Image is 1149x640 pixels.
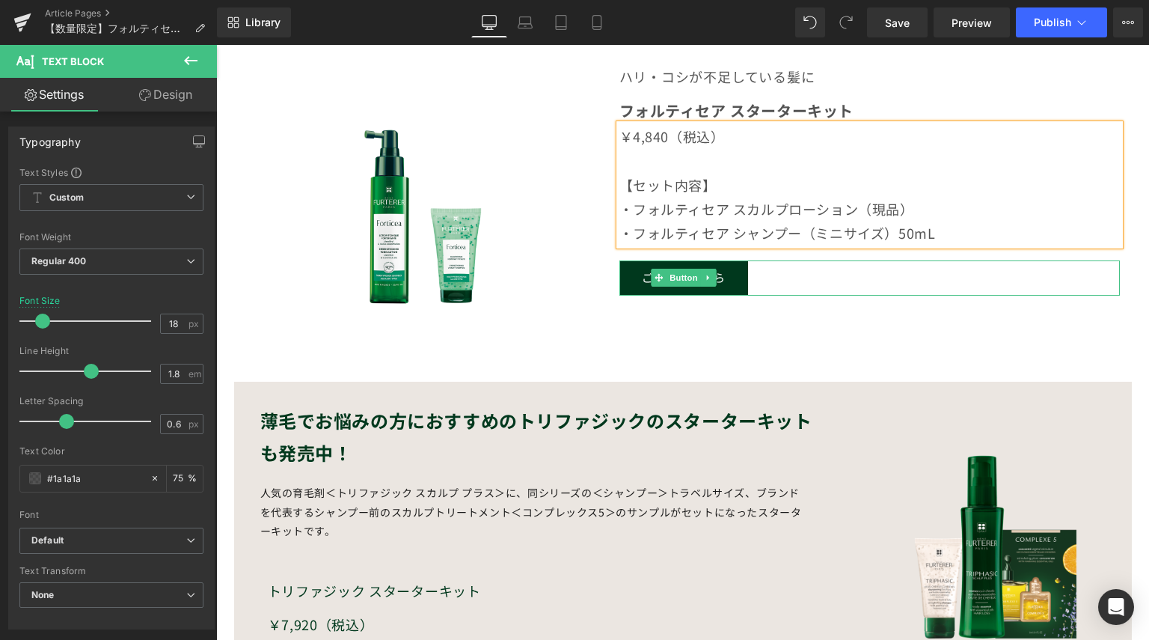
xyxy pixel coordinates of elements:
span: Preview [952,15,992,31]
div: Line Height [19,346,203,356]
p: ハリ・コシが不足している髪に [403,22,904,41]
p: ・フォルティセア スカルプローション（現品） [403,152,904,176]
b: Custom [49,192,84,204]
p: ￥4,840（税込） [403,79,904,103]
b: 薄毛でお悩みの方におすすめのトリファジックの [44,362,449,388]
b: None [31,589,55,600]
p: 人気の育毛剤＜トリファジック スカルプ プラス＞に、同シリーズの＜シャンプー＞トラベルサイズ、ブランドを代表するシャンプー前のスカルプトリートメント＜コンプレックス5＞のサンプルがセットになった... [44,439,590,496]
div: Open Intercom Messenger [1098,589,1134,625]
a: Expand / Collapse [484,224,500,242]
span: 【数量限定】フォルティセアシリーズより＜スターターキット＞が登場 [45,22,189,34]
span: Library [245,16,281,29]
span: Text Block [42,55,104,67]
span: em [189,369,201,379]
a: Laptop [507,7,543,37]
div: Text Transform [19,566,203,576]
button: More [1113,7,1143,37]
span: Save [885,15,910,31]
b: フォルティセア スターターキット [403,55,638,76]
p: ・フォルティセア シャンプー（ミニサイズ）50mL [403,176,904,200]
span: Button [450,224,485,242]
span: px [189,419,201,429]
a: Tablet [543,7,579,37]
a: New Library [217,7,291,37]
p: ￥7,920（税込） [52,563,605,597]
div: % [167,466,203,492]
span: Publish [1034,16,1071,28]
p: トリファジック スターターキット [52,529,605,563]
i: Default [31,534,64,547]
button: Publish [1016,7,1107,37]
a: Mobile [579,7,615,37]
div: Font Weight [19,232,203,243]
a: Design [111,78,220,112]
div: Letter Spacing [19,396,203,406]
input: Color [47,470,143,487]
a: Preview [934,7,1010,37]
div: Font [19,510,203,520]
div: Text Styles [19,166,203,178]
p: 【セット内容】 [403,128,904,152]
button: Redo [831,7,861,37]
b: Regular 400 [31,255,87,266]
div: Font Size [19,296,61,306]
a: Desktop [471,7,507,37]
div: Typography [19,127,81,148]
a: Article Pages [45,7,217,19]
button: Undo [795,7,825,37]
span: px [189,319,201,329]
div: Text Color [19,446,203,457]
